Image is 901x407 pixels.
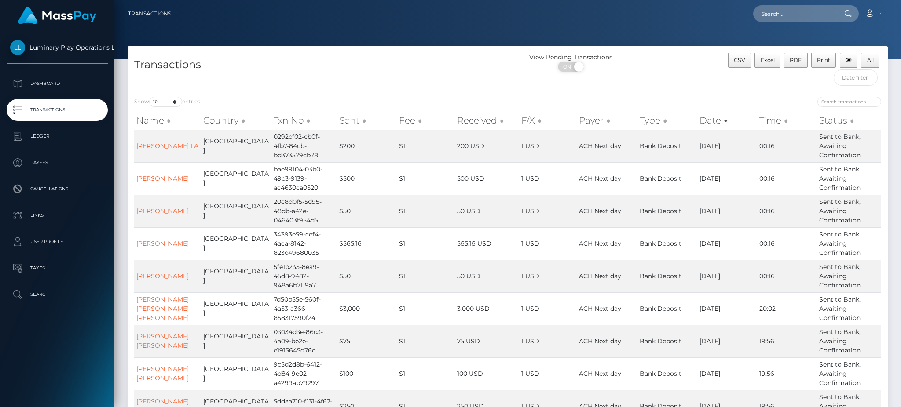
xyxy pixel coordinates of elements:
[455,195,519,227] td: 50 USD
[757,325,817,357] td: 19:56
[10,288,104,301] p: Search
[7,178,108,200] a: Cancellations
[697,357,757,390] td: [DATE]
[136,240,189,247] a: [PERSON_NAME]
[7,152,108,174] a: Payees
[519,227,577,260] td: 1 USD
[271,292,337,325] td: 7d50b55e-560f-4a53-a366-858317590f24
[10,40,25,55] img: Luminary Play Operations Limited
[136,332,189,349] a: [PERSON_NAME] [PERSON_NAME]
[817,260,881,292] td: Sent to Bank, Awaiting Confirmation
[519,325,577,357] td: 1 USD
[734,57,745,63] span: CSV
[201,325,271,357] td: [GEOGRAPHIC_DATA]
[7,44,108,51] span: Luminary Play Operations Limited
[579,240,621,247] span: ACH Next day
[455,112,519,129] th: Received: activate to sort column ascending
[697,325,757,357] td: [DATE]
[10,77,104,90] p: Dashboard
[757,260,817,292] td: 00:16
[201,357,271,390] td: [GEOGRAPHIC_DATA]
[697,162,757,195] td: [DATE]
[637,130,698,162] td: Bank Deposit
[861,53,879,68] button: All
[397,130,455,162] td: $1
[271,357,337,390] td: 9c5d2d8b-6412-4d84-9e02-a4299ab79297
[397,162,455,195] td: $1
[201,130,271,162] td: [GEOGRAPHIC_DATA]
[136,174,189,182] a: [PERSON_NAME]
[337,112,397,129] th: Sent: activate to sort column ascending
[811,53,836,68] button: Print
[337,130,397,162] td: $200
[134,57,501,73] h4: Transactions
[7,125,108,147] a: Ledger
[637,260,698,292] td: Bank Deposit
[455,292,519,325] td: 3,000 USD
[757,292,817,325] td: 20:02
[271,162,337,195] td: bae99104-03b0-49c3-9139-ac4630ca0520
[519,357,577,390] td: 1 USD
[753,5,836,22] input: Search...
[136,365,189,382] a: [PERSON_NAME] [PERSON_NAME]
[579,142,621,150] span: ACH Next day
[697,227,757,260] td: [DATE]
[754,53,780,68] button: Excel
[840,53,858,68] button: Column visibility
[761,57,775,63] span: Excel
[637,195,698,227] td: Bank Deposit
[508,53,634,62] div: View Pending Transactions
[784,53,808,68] button: PDF
[557,62,579,72] span: ON
[579,207,621,215] span: ACH Next day
[136,142,198,150] a: [PERSON_NAME] LA
[271,130,337,162] td: 0292cf02-cb0f-4fb7-84cb-bd373579cb78
[697,112,757,129] th: Date: activate to sort column ascending
[697,292,757,325] td: [DATE]
[337,357,397,390] td: $100
[757,162,817,195] td: 00:16
[134,112,201,129] th: Name: activate to sort column ascending
[455,227,519,260] td: 565.16 USD
[337,325,397,357] td: $75
[10,182,104,196] p: Cancellations
[757,130,817,162] td: 00:16
[519,162,577,195] td: 1 USD
[10,156,104,169] p: Payees
[637,292,698,325] td: Bank Deposit
[817,227,881,260] td: Sent to Bank, Awaiting Confirmation
[579,305,621,313] span: ACH Next day
[519,112,577,129] th: F/X: activate to sort column ascending
[697,195,757,227] td: [DATE]
[637,162,698,195] td: Bank Deposit
[271,227,337,260] td: 34393e59-cef4-4aca-8142-823c49680035
[271,112,337,129] th: Txn No: activate to sort column ascending
[397,227,455,260] td: $1
[397,325,455,357] td: $1
[7,257,108,279] a: Taxes
[7,204,108,226] a: Links
[579,370,621,378] span: ACH Next day
[579,174,621,182] span: ACH Next day
[337,227,397,260] td: $565.16
[817,57,830,63] span: Print
[637,357,698,390] td: Bank Deposit
[757,112,817,129] th: Time: activate to sort column ascending
[397,357,455,390] td: $1
[18,7,96,24] img: MassPay Logo
[337,292,397,325] td: $3,000
[201,227,271,260] td: [GEOGRAPHIC_DATA]
[7,231,108,253] a: User Profile
[397,292,455,325] td: $1
[757,357,817,390] td: 19:56
[7,283,108,305] a: Search
[455,357,519,390] td: 100 USD
[579,272,621,280] span: ACH Next day
[817,292,881,325] td: Sent to Bank, Awaiting Confirmation
[149,97,182,107] select: Showentries
[697,260,757,292] td: [DATE]
[579,337,621,345] span: ACH Next day
[201,292,271,325] td: [GEOGRAPHIC_DATA]
[271,195,337,227] td: 20c8d0f5-5d95-48db-a42e-046403f954d5
[271,325,337,357] td: 03034d3e-86c3-4a09-be2e-e1915645d76c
